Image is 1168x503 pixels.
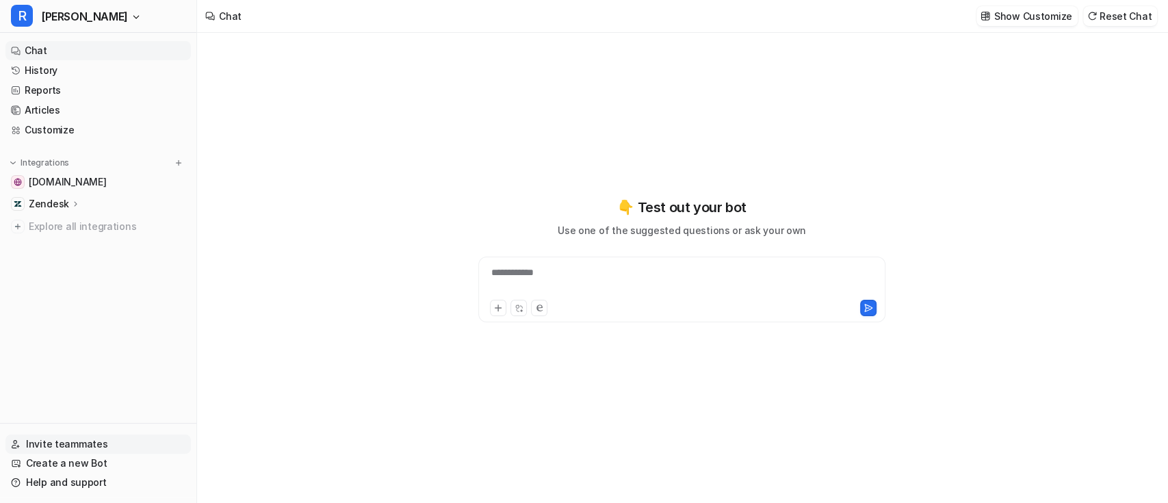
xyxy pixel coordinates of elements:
a: swyfthome.com[DOMAIN_NAME] [5,172,191,192]
a: Help and support [5,473,191,492]
a: Invite teammates [5,435,191,454]
span: Explore all integrations [29,216,185,237]
span: R [11,5,33,27]
a: Customize [5,120,191,140]
button: Show Customize [976,6,1078,26]
button: Reset Chat [1083,6,1157,26]
span: [DOMAIN_NAME] [29,175,106,189]
p: Use one of the suggested questions or ask your own [558,223,806,237]
p: Zendesk [29,197,69,211]
img: reset [1087,11,1097,21]
p: Show Customize [994,9,1072,23]
a: Explore all integrations [5,217,191,236]
a: Chat [5,41,191,60]
img: explore all integrations [11,220,25,233]
p: Integrations [21,157,69,168]
img: menu_add.svg [174,158,183,168]
img: Zendesk [14,200,22,208]
button: Integrations [5,156,73,170]
a: Articles [5,101,191,120]
img: expand menu [8,158,18,168]
img: customize [981,11,990,21]
span: [PERSON_NAME] [41,7,128,26]
a: Create a new Bot [5,454,191,473]
div: Chat [219,9,242,23]
a: History [5,61,191,80]
img: swyfthome.com [14,178,22,186]
a: Reports [5,81,191,100]
p: 👇 Test out your bot [617,197,746,218]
